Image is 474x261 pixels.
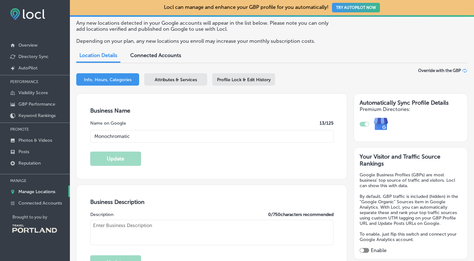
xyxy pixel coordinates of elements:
[360,106,462,112] h4: Premium Directories:
[79,52,117,58] span: Location Details
[360,172,462,188] p: Google Business Profiles (GBPs) are most business' top source of traffic and visitors. Locl can s...
[18,160,41,166] p: Reputation
[332,3,380,12] button: TRY AUTOPILOT NOW
[320,121,334,126] label: 13 /125
[418,68,461,73] span: Override with the GBP
[360,99,462,106] h3: Automatically Sync Profile Details
[360,194,462,226] p: By default, GBP traffic is included (hidden) in the "Google Organic" Sources item in Google Analy...
[18,113,56,118] p: Keyword Rankings
[18,101,55,107] p: GBP Performance
[84,77,132,82] span: Info, Hours, Categories
[360,153,462,167] h3: Your Visitor and Traffic Source Rankings
[18,149,29,154] p: Posts
[18,200,62,206] p: Connected Accounts
[76,38,331,44] p: Depending on your plan, any new locations you enroll may increase your monthly subscription costs.
[90,199,334,206] h3: Business Description
[217,77,271,82] span: Profile Lock & Edit History
[360,232,462,242] p: To enable, just flip this switch and connect your Google Analytics account.
[371,247,387,253] label: Enable
[155,77,197,82] span: Attributes & Services
[10,8,45,20] img: fda3e92497d09a02dc62c9cd864e3231.png
[18,65,37,71] p: AutoPilot
[130,52,181,58] span: Connected Accounts
[268,212,334,217] label: 0 / 750 characters recommended
[18,189,55,194] p: Manage Locations
[12,225,57,233] img: Travel Portland
[18,42,37,48] p: Overview
[90,152,141,166] button: Update
[90,130,334,143] input: Enter Location Name
[90,107,334,114] h3: Business Name
[90,121,126,126] label: Name on Google
[369,112,393,136] img: e7ababfa220611ac49bdb491a11684a6.png
[18,90,48,95] p: Visibility Score
[76,20,331,32] p: Any new locations detected in your Google accounts will appear in the list below. Please note you...
[18,138,52,143] p: Photos & Videos
[12,215,70,219] p: Brought to you by
[18,54,49,59] p: Directory Sync
[90,212,113,217] label: Description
